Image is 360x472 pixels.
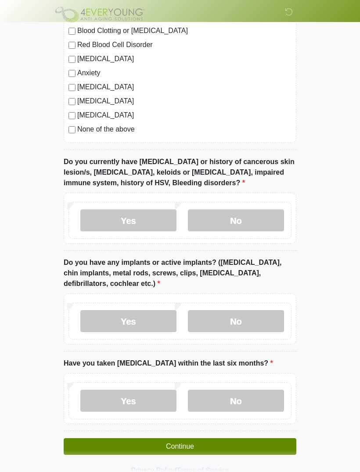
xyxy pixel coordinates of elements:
label: Yes [80,209,176,231]
label: No [188,310,284,332]
input: Blood Clotting or [MEDICAL_DATA] [68,28,76,35]
button: Continue [64,438,296,455]
input: [MEDICAL_DATA] [68,98,76,105]
input: Red Blood Cell Disorder [68,42,76,49]
label: [MEDICAL_DATA] [77,96,292,106]
label: [MEDICAL_DATA] [77,110,292,121]
label: Do you currently have [MEDICAL_DATA] or history of cancerous skin lesion/s, [MEDICAL_DATA], keloi... [64,157,296,188]
label: Yes [80,390,176,412]
label: [MEDICAL_DATA] [77,82,292,92]
label: No [188,390,284,412]
input: [MEDICAL_DATA] [68,84,76,91]
label: Blood Clotting or [MEDICAL_DATA] [77,26,292,36]
label: Do you have any implants or active implants? ([MEDICAL_DATA], chin implants, metal rods, screws, ... [64,257,296,289]
input: [MEDICAL_DATA] [68,56,76,63]
img: 4Ever Young Frankfort Logo [55,7,144,22]
label: Have you taken [MEDICAL_DATA] within the last six months? [64,358,273,369]
input: Anxiety [68,70,76,77]
input: [MEDICAL_DATA] [68,112,76,119]
label: None of the above [77,124,292,135]
input: None of the above [68,126,76,133]
label: [MEDICAL_DATA] [77,54,292,64]
label: Yes [80,310,176,332]
label: Red Blood Cell Disorder [77,40,292,50]
label: No [188,209,284,231]
label: Anxiety [77,68,292,78]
